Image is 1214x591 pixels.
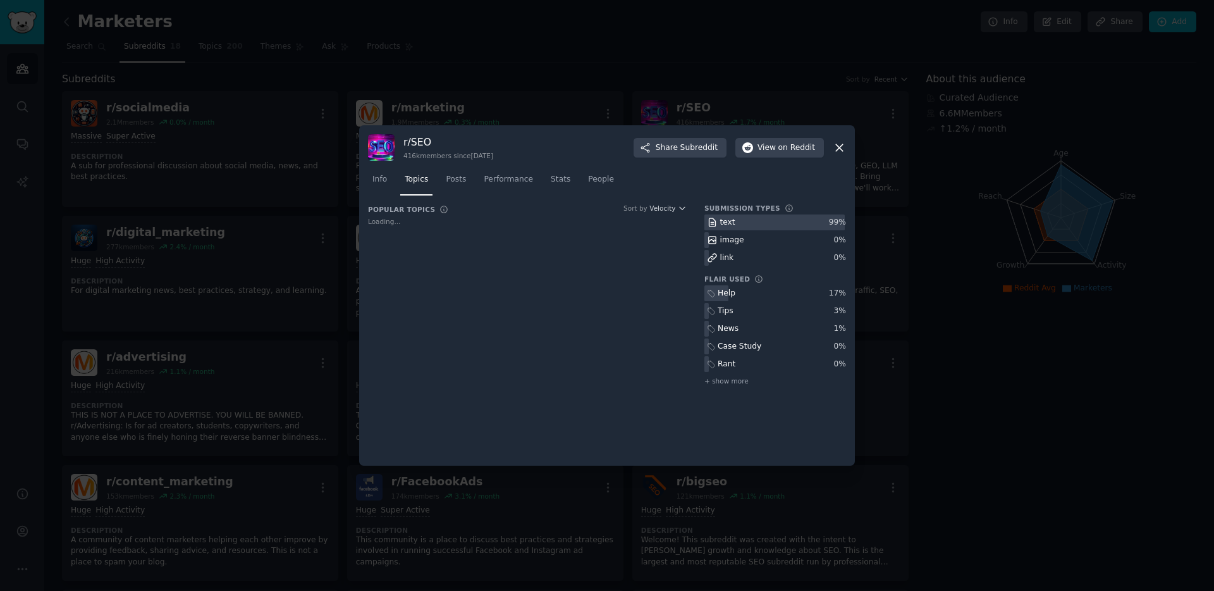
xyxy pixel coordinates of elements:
[829,217,846,228] div: 99 %
[704,204,780,213] h3: Submission Types
[584,170,618,196] a: People
[720,217,735,228] div: text
[368,205,435,214] h3: Popular Topics
[634,138,727,158] button: ShareSubreddit
[446,174,466,185] span: Posts
[834,323,846,335] div: 1 %
[680,142,718,154] span: Subreddit
[718,288,735,299] div: Help
[834,341,846,352] div: 0 %
[757,142,815,154] span: View
[704,376,749,385] span: + show more
[720,235,744,246] div: image
[829,288,846,299] div: 17 %
[484,174,533,185] span: Performance
[735,138,824,158] button: Viewon Reddit
[834,306,846,317] div: 3 %
[778,142,815,154] span: on Reddit
[704,275,750,283] h3: Flair Used
[623,204,647,213] div: Sort by
[403,151,493,160] div: 416k members since [DATE]
[718,359,735,370] div: Rant
[718,306,733,317] div: Tips
[551,174,570,185] span: Stats
[720,252,734,264] div: link
[479,170,537,196] a: Performance
[441,170,470,196] a: Posts
[405,174,428,185] span: Topics
[403,135,493,149] h3: r/ SEO
[834,359,846,370] div: 0 %
[546,170,575,196] a: Stats
[834,252,846,264] div: 0 %
[834,235,846,246] div: 0 %
[588,174,614,185] span: People
[718,323,739,335] div: News
[368,217,687,226] div: Loading...
[400,170,432,196] a: Topics
[368,170,391,196] a: Info
[656,142,718,154] span: Share
[372,174,387,185] span: Info
[368,134,395,161] img: SEO
[649,204,687,213] button: Velocity
[718,341,761,352] div: Case Study
[649,204,675,213] span: Velocity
